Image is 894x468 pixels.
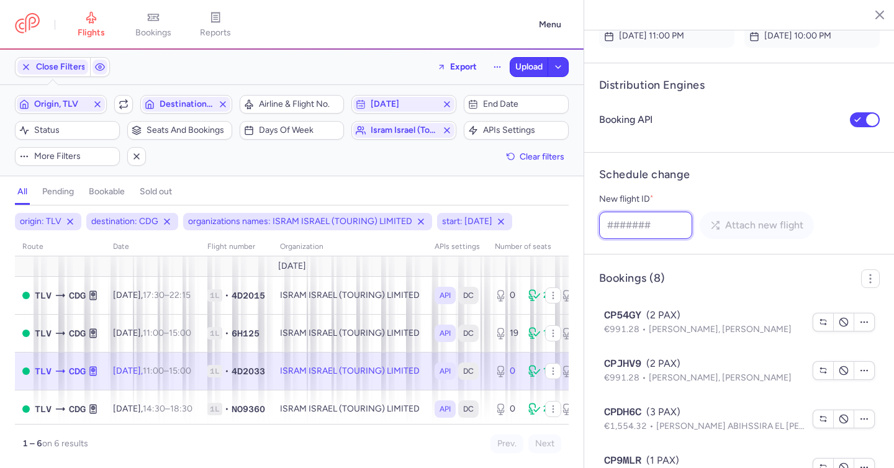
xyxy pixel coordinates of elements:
button: Export [429,57,485,77]
span: [DATE], [113,290,191,300]
h4: Schedule change [599,168,880,182]
span: OPEN [22,367,30,375]
div: 0 [495,289,518,302]
th: date [106,238,200,256]
h4: Distribution Engines [599,78,880,92]
span: €1,554.32 [604,421,656,431]
span: bookings [135,27,171,38]
span: [DATE], [113,328,191,338]
span: Clear filters [520,152,564,161]
button: Next [528,434,561,453]
span: [DATE], [113,403,192,414]
button: Days of week [240,121,345,140]
h4: bookable [89,186,125,197]
span: 1L [207,403,222,415]
span: €991.28 [604,372,649,383]
span: Charles De Gaulle, Paris, France [69,364,86,378]
span: [DATE] [371,99,437,109]
span: OPEN [22,405,30,413]
span: on 6 results [42,438,88,449]
button: Destination, CDG [140,95,232,114]
time: 22:15 [169,290,191,300]
td: ISRAM ISRAEL (TOURING) LIMITED [273,276,427,314]
span: [PERSON_NAME], [PERSON_NAME] [649,324,792,335]
span: API [440,289,451,302]
a: bookings [122,11,184,38]
label: New flight ID [599,192,692,207]
span: 1L [207,365,222,377]
span: – [143,290,191,300]
h4: Bookings (8) [599,271,664,286]
span: Ben Gurion International, Tel Aviv, Israel [35,289,52,302]
h4: sold out [140,186,172,197]
span: DC [463,403,474,415]
span: OPEN [22,292,30,299]
span: Days of week [259,125,340,135]
span: 4D2015 [232,289,265,302]
span: Status [34,125,115,135]
div: (1 PAX) [604,453,805,468]
th: Flight number [200,238,273,256]
button: APIs settings [464,121,569,140]
time: 15:00 [169,328,191,338]
span: [DATE], [113,366,191,376]
button: More filters [15,147,120,166]
span: Airline & Flight No. [259,99,340,109]
span: • [225,403,229,415]
time: 11:00 [143,366,164,376]
button: Close Filters [16,58,90,76]
span: Ben Gurion International, Tel Aviv, Israel [35,402,52,416]
span: CP54GY [604,308,641,323]
div: 20 [528,403,552,415]
span: API [440,327,451,340]
span: – [143,328,191,338]
span: API [440,365,451,377]
span: Attach new flight [725,220,803,231]
span: reports [200,27,231,38]
button: Attach new flight [700,212,814,239]
span: Seats and bookings [147,125,228,135]
span: Destination, CDG [160,99,213,109]
a: flights [60,11,122,38]
span: • [225,327,229,340]
time: 14:30 [143,403,165,414]
span: 1L [207,289,222,302]
span: Export [450,62,477,71]
span: 6H125 [232,327,260,340]
span: flights [78,27,105,38]
span: Close Filters [36,62,86,72]
span: DC [463,289,474,302]
span: More filters [34,151,115,161]
input: ####### [599,212,692,239]
span: CP9MLR [604,453,641,468]
th: APIs settings [427,238,487,256]
div: (2 PAX) [604,356,805,371]
span: End date [483,99,564,109]
time: [DATE] 11:00 PM [599,25,734,47]
span: 4D2033 [232,365,265,377]
span: Ben Gurion International, Tel Aviv, Israel [35,326,52,340]
span: • [225,289,229,302]
div: 0 [495,403,518,415]
span: • [225,365,229,377]
span: destination: CDG [91,215,158,228]
th: organization [273,238,427,256]
span: Ben Gurion International, Tel Aviv, Israel [35,364,52,378]
button: CPDH6C(3 PAX)€1,554.32[PERSON_NAME] ABIHSSIRA EL [PERSON_NAME] [PERSON_NAME] [PERSON_NAME] (+2) [604,405,805,433]
div: (2 PAX) [604,308,805,323]
button: [DATE] [351,95,456,114]
a: CitizenPlane red outlined logo [15,13,40,36]
td: ISRAM ISRAEL (TOURING) LIMITED [273,390,427,428]
div: 19 [495,327,518,340]
button: Seats and bookings [127,121,232,140]
time: 17:30 [143,290,165,300]
span: NO9360 [232,403,265,415]
button: End date [464,95,569,114]
time: 11:00 [143,328,164,338]
strong: 1 – 6 [22,438,42,449]
h4: Booking API [599,114,652,126]
div: 20 [528,289,552,302]
span: [DATE] [278,261,306,271]
button: CP54GY(2 PAX)€991.28[PERSON_NAME], [PERSON_NAME] [604,308,805,336]
th: route [15,238,106,256]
